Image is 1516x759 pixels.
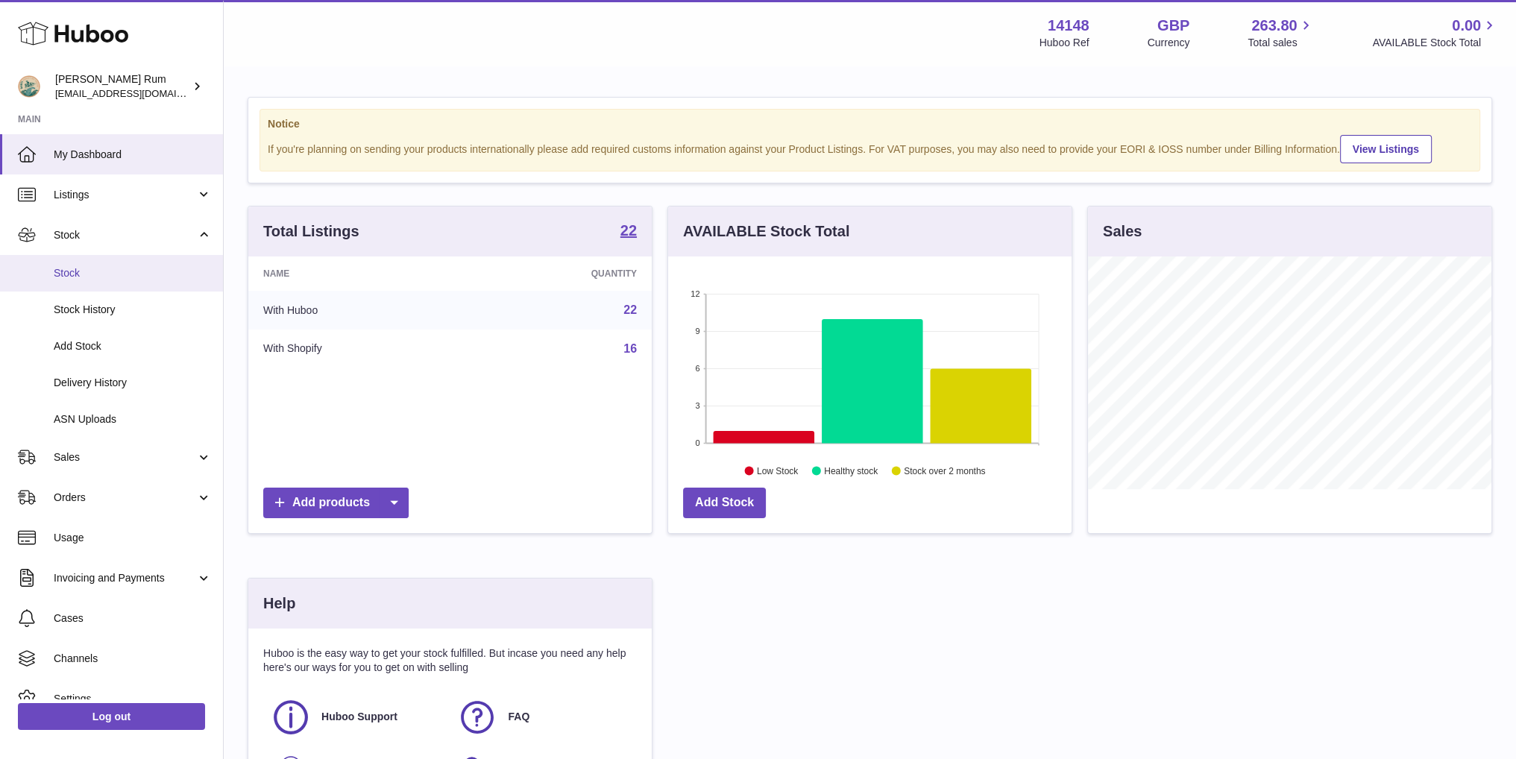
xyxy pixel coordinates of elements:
[263,593,295,614] h3: Help
[1048,16,1089,36] strong: 14148
[54,611,212,626] span: Cases
[54,376,212,390] span: Delivery History
[54,652,212,666] span: Channels
[683,488,766,518] a: Add Stock
[54,491,196,505] span: Orders
[54,412,212,426] span: ASN Uploads
[757,466,799,476] text: Low Stock
[1148,36,1190,50] div: Currency
[1103,221,1142,242] h3: Sales
[824,466,878,476] text: Healthy stock
[695,401,699,410] text: 3
[248,291,466,330] td: With Huboo
[1452,16,1481,36] span: 0.00
[683,221,849,242] h3: AVAILABLE Stock Total
[1251,16,1297,36] span: 263.80
[1372,36,1498,50] span: AVAILABLE Stock Total
[54,531,212,545] span: Usage
[620,223,637,241] a: 22
[623,342,637,355] a: 16
[248,256,466,291] th: Name
[1157,16,1189,36] strong: GBP
[695,438,699,447] text: 0
[248,330,466,368] td: With Shopify
[54,266,212,280] span: Stock
[54,188,196,202] span: Listings
[55,87,219,99] span: [EMAIL_ADDRESS][DOMAIN_NAME]
[54,571,196,585] span: Invoicing and Payments
[18,703,205,730] a: Log out
[623,303,637,316] a: 22
[1040,36,1089,50] div: Huboo Ref
[271,697,442,737] a: Huboo Support
[457,697,629,737] a: FAQ
[321,710,397,724] span: Huboo Support
[263,221,359,242] h3: Total Listings
[1340,135,1432,163] a: View Listings
[1248,16,1314,50] a: 263.80 Total sales
[695,364,699,373] text: 6
[620,223,637,238] strong: 22
[54,303,212,317] span: Stock History
[268,117,1472,131] strong: Notice
[466,256,652,291] th: Quantity
[1248,36,1314,50] span: Total sales
[263,646,637,675] p: Huboo is the easy way to get your stock fulfilled. But incase you need any help here's our ways f...
[54,228,196,242] span: Stock
[54,450,196,464] span: Sales
[904,466,985,476] text: Stock over 2 months
[18,75,40,98] img: mail@bartirum.wales
[695,327,699,336] text: 9
[1372,16,1498,50] a: 0.00 AVAILABLE Stock Total
[54,148,212,162] span: My Dashboard
[691,289,699,298] text: 12
[508,710,529,724] span: FAQ
[54,692,212,706] span: Settings
[55,72,189,101] div: [PERSON_NAME] Rum
[263,488,409,518] a: Add products
[268,133,1472,163] div: If you're planning on sending your products internationally please add required customs informati...
[54,339,212,353] span: Add Stock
